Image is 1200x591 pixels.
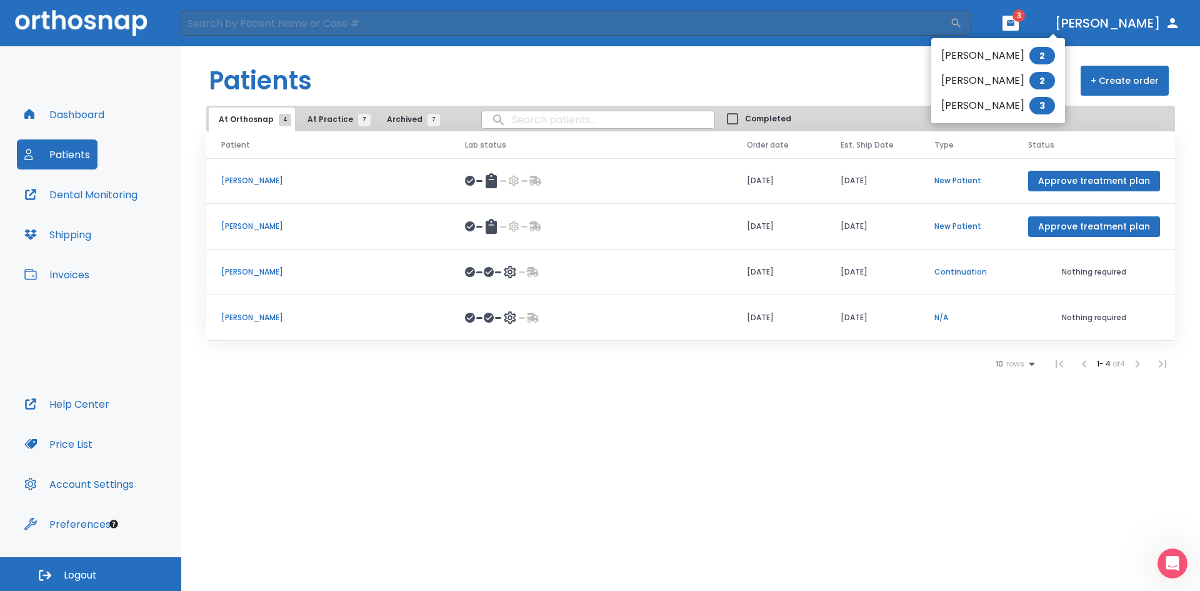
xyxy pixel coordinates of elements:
span: 3 [1029,97,1055,114]
iframe: Intercom live chat [1157,548,1187,578]
li: [PERSON_NAME] [931,43,1065,68]
span: 2 [1029,72,1055,89]
span: 2 [1029,47,1055,64]
li: [PERSON_NAME] [931,68,1065,93]
li: [PERSON_NAME] [931,93,1065,118]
